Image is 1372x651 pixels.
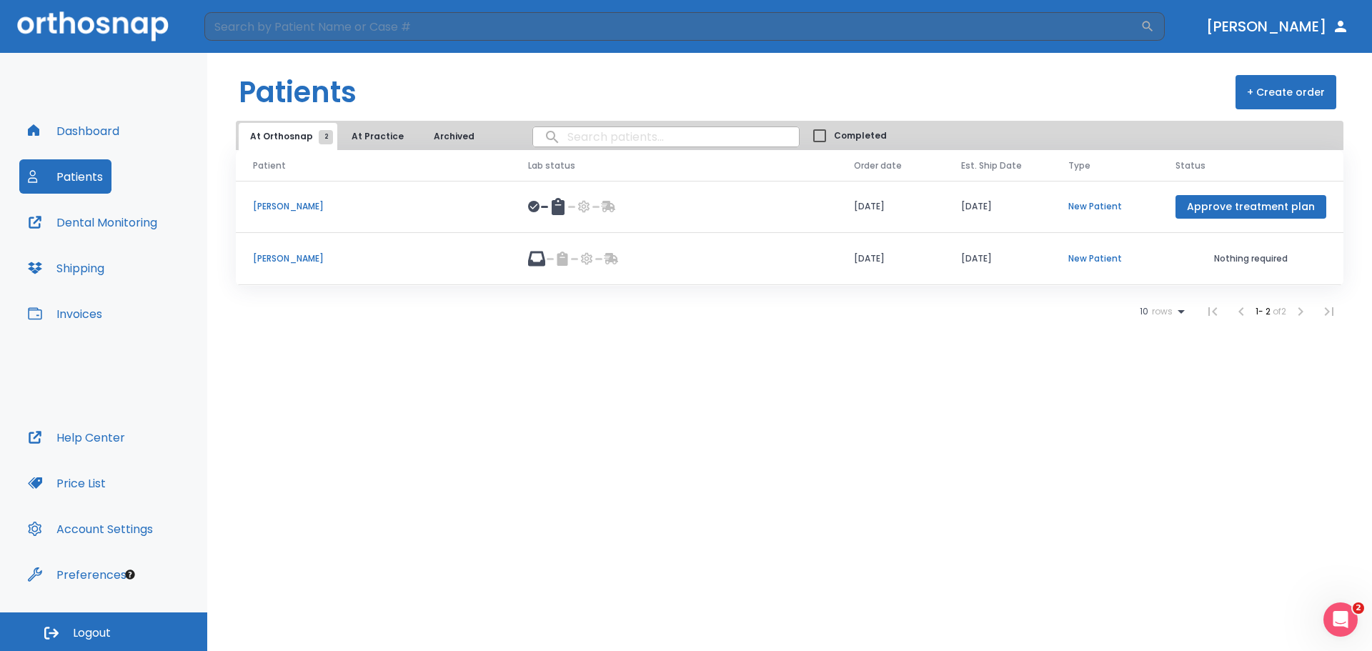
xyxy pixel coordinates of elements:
span: Completed [834,129,887,142]
button: Preferences [19,557,135,592]
input: Search by Patient Name or Case # [204,12,1140,41]
span: 10 [1140,307,1148,317]
p: [PERSON_NAME] [253,252,494,265]
button: Help Center [19,420,134,454]
div: tabs [239,123,492,150]
span: of 2 [1273,305,1286,317]
button: Patients [19,159,111,194]
td: [DATE] [837,181,944,233]
span: Lab status [528,159,575,172]
button: [PERSON_NAME] [1200,14,1355,39]
span: rows [1148,307,1173,317]
td: [DATE] [944,233,1051,285]
h1: Patients [239,71,357,114]
span: Status [1175,159,1206,172]
p: New Patient [1068,252,1141,265]
button: Price List [19,466,114,500]
button: Invoices [19,297,111,331]
button: Dashboard [19,114,128,148]
span: Type [1068,159,1090,172]
span: Patient [253,159,286,172]
iframe: Intercom live chat [1323,602,1358,637]
button: Account Settings [19,512,161,546]
div: Tooltip anchor [124,568,136,581]
span: 2 [319,130,333,144]
span: 1 - 2 [1256,305,1273,317]
span: At Orthosnap [250,130,326,143]
span: Order date [854,159,902,172]
button: Shipping [19,251,113,285]
button: At Practice [340,123,415,150]
button: Approve treatment plan [1175,195,1326,219]
input: search [533,123,799,151]
button: Archived [418,123,489,150]
p: New Patient [1068,200,1141,213]
p: Nothing required [1175,252,1326,265]
button: + Create order [1236,75,1336,109]
button: Dental Monitoring [19,205,166,239]
span: 2 [1353,602,1364,614]
td: [DATE] [837,233,944,285]
img: Orthosnap [17,11,169,41]
td: [DATE] [944,181,1051,233]
p: [PERSON_NAME] [253,200,494,213]
span: Logout [73,625,111,641]
span: Est. Ship Date [961,159,1022,172]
